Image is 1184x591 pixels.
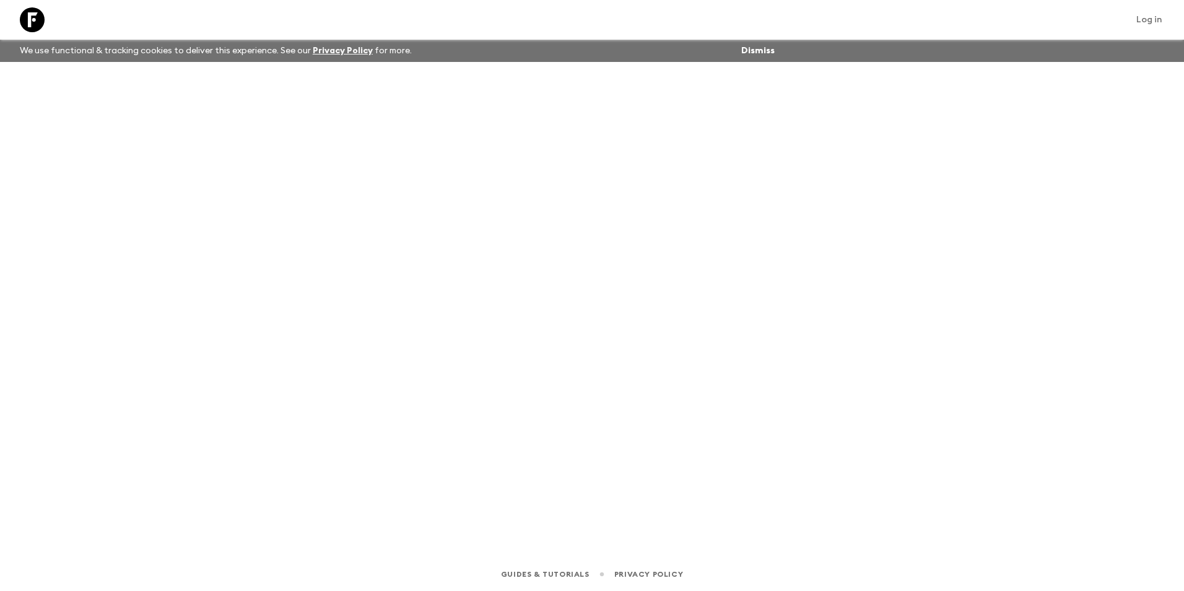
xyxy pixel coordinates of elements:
a: Privacy Policy [313,46,373,55]
a: Log in [1130,11,1169,28]
a: Guides & Tutorials [501,567,590,581]
p: We use functional & tracking cookies to deliver this experience. See our for more. [15,40,417,62]
button: Dismiss [738,42,778,59]
a: Privacy Policy [614,567,683,581]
